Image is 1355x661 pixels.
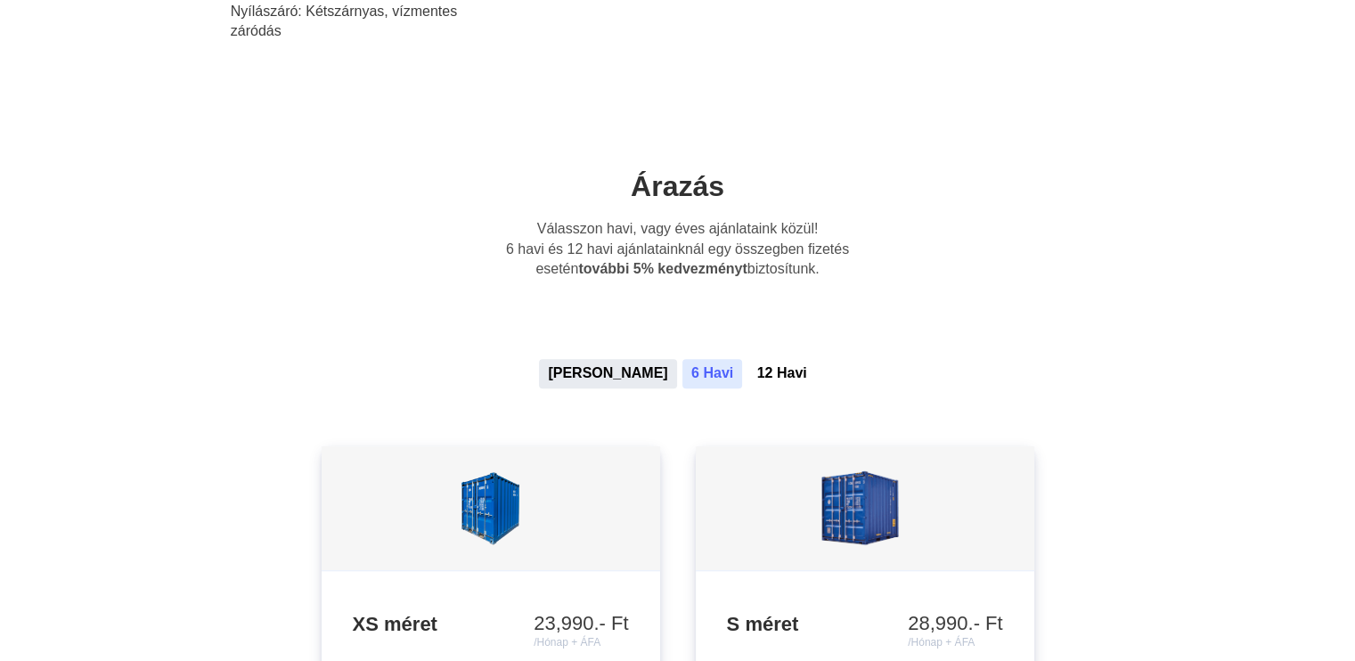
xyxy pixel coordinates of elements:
button: 6 Havi [682,359,742,388]
img: 8.png [762,450,967,566]
h2: Árazás [446,168,910,206]
div: 28,990.- Ft [908,612,1002,649]
b: további 5% kedvezményt [578,261,747,276]
h3: XS méret [353,612,629,638]
h3: S méret [727,612,1003,638]
p: Válasszon havi, vagy éves ajánlataink közül! 6 havi és 12 havi ajánlatainknál egy összegben fizet... [493,219,863,279]
div: 23,990.- Ft [534,612,628,649]
img: 8_1.png [396,450,584,566]
button: 12 Havi [748,359,816,388]
button: [PERSON_NAME] [539,359,676,388]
